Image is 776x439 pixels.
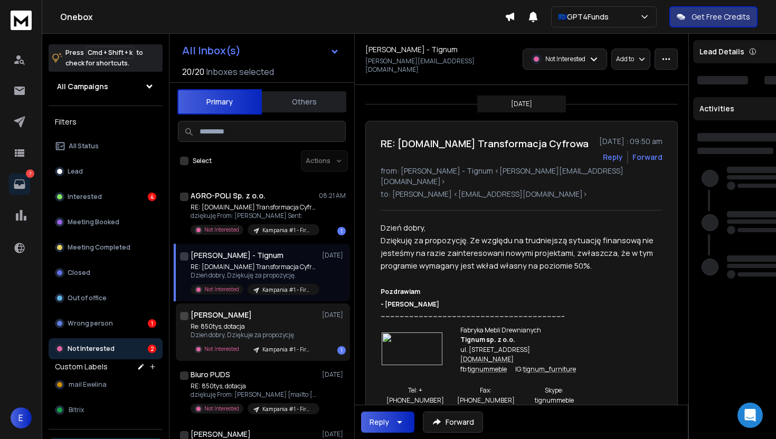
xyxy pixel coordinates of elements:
[322,311,346,319] p: [DATE]
[68,294,107,302] p: Out of office
[370,417,389,427] div: Reply
[262,405,313,413] p: Kampania #1 - Firmy Produkcyjne
[381,166,663,187] p: from: [PERSON_NAME] - Tignum <[PERSON_NAME][EMAIL_ADDRESS][DOMAIN_NAME]>
[68,345,115,353] p: Not Interested
[262,346,313,354] p: Kampania #1 - Firmy Produkcyjne
[68,167,83,176] p: Lead
[191,271,317,280] p: Dzień dobry, Dziękuję za propozycję.
[460,355,514,364] a: [DOMAIN_NAME]
[262,90,346,113] button: Others
[457,386,515,404] span: Fax: [PHONE_NUMBER]
[49,237,163,258] button: Meeting Completed
[49,374,163,395] button: mail Ewelina
[68,218,119,226] p: Meeting Booked
[191,203,317,212] p: RE: [DOMAIN_NAME] Transformacja Cyfrowa
[60,11,505,23] h1: Onebox
[382,332,442,365] img: image001.jpg@01DC2238.49476180
[191,250,283,261] h1: [PERSON_NAME] - Tignum
[86,46,134,59] span: Cmd + Shift + k
[204,226,239,234] p: Not Interested
[191,331,317,339] p: Dzień dobry, Dziękuje za propozycję
[148,319,156,328] div: 1
[460,365,468,374] span: fb:
[381,287,439,309] span: Pozdrawiam - [PERSON_NAME]
[361,412,414,433] button: Reply
[191,190,266,201] h1: AGRO-POLI Sp. z o.o.
[191,263,317,271] p: RE: [DOMAIN_NAME] Transformacja Cyfrowa
[69,380,107,389] span: mail Ewelina
[49,186,163,207] button: Interested4
[49,313,163,334] button: Wrong person1
[337,227,346,235] div: 1
[468,365,507,374] a: tignummeble
[174,40,348,61] button: All Inbox(s)
[191,212,317,220] p: dziękuję From: [PERSON_NAME] Sent:
[191,369,230,380] h1: Biuro PUDS
[204,405,239,413] p: Not Interested
[386,386,444,404] span: Tel: + [PHONE_NUMBER]
[11,407,32,428] button: E
[69,142,99,150] p: All Status
[68,193,102,201] p: Interested
[381,310,565,322] span: -----------------------------------------------------------------------------
[558,12,613,22] p: 🇪🇺GPT4Funds
[322,370,346,379] p: [DATE]
[603,152,623,163] button: Reply
[365,57,516,74] p: [PERSON_NAME][EMAIL_ADDRESS][DOMAIN_NAME]
[460,345,530,354] span: ul. [STREET_ADDRESS]
[535,386,574,404] span: Skype: tignummeble
[191,390,317,399] p: dziękuję From: [PERSON_NAME] [mailto:[EMAIL_ADDRESS][DOMAIN_NAME]]
[699,46,744,57] p: Lead Details
[182,65,204,78] span: 20 / 20
[669,6,758,27] button: Get Free Credits
[337,346,346,355] div: 1
[632,152,663,163] div: Forward
[49,114,163,129] h3: Filters
[737,403,763,428] div: Open Intercom Messenger
[322,430,346,438] p: [DATE]
[599,136,663,147] p: [DATE] : 09:50 am
[148,345,156,353] div: 2
[545,55,585,63] p: Not Interested
[381,235,655,271] span: Dziękuję za propozycję. Ze względu na trudniejszą sytuację finansową nie jesteśmy na razie zainte...
[423,412,483,433] button: Forward
[68,319,113,328] p: Wrong person
[11,11,32,30] img: logo
[68,243,130,252] p: Meeting Completed
[692,12,750,22] p: Get Free Credits
[69,406,84,414] span: Bitrix
[515,365,523,374] span: IG:
[206,65,274,78] h3: Inboxes selected
[55,361,108,372] h3: Custom Labels
[26,169,34,178] p: 7
[9,174,30,195] a: 7
[177,89,262,114] button: Primary
[49,161,163,182] button: Lead
[57,81,108,92] h1: All Campaigns
[204,345,239,353] p: Not Interested
[49,338,163,359] button: Not Interested2
[381,189,663,199] p: to: [PERSON_NAME] <[EMAIL_ADDRESS][DOMAIN_NAME]>
[182,45,241,56] h1: All Inbox(s)
[523,365,576,374] a: tignum_furniture
[319,192,346,200] p: 08:21 AM
[262,226,313,234] p: Kampania #1 - Firmy Produkcyjne
[49,262,163,283] button: Closed
[49,399,163,421] button: Bitrix
[49,212,163,233] button: Meeting Booked
[49,288,163,309] button: Out of office
[65,47,143,69] p: Press to check for shortcuts.
[381,222,426,233] span: Dzień dobry,
[49,136,163,157] button: All Status
[381,136,589,151] h1: RE: [DOMAIN_NAME] Transformacja Cyfrowa
[511,100,532,108] p: [DATE]
[49,76,163,97] button: All Campaigns
[191,382,317,390] p: RE: 850tys, dotacja
[616,55,634,63] p: Add to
